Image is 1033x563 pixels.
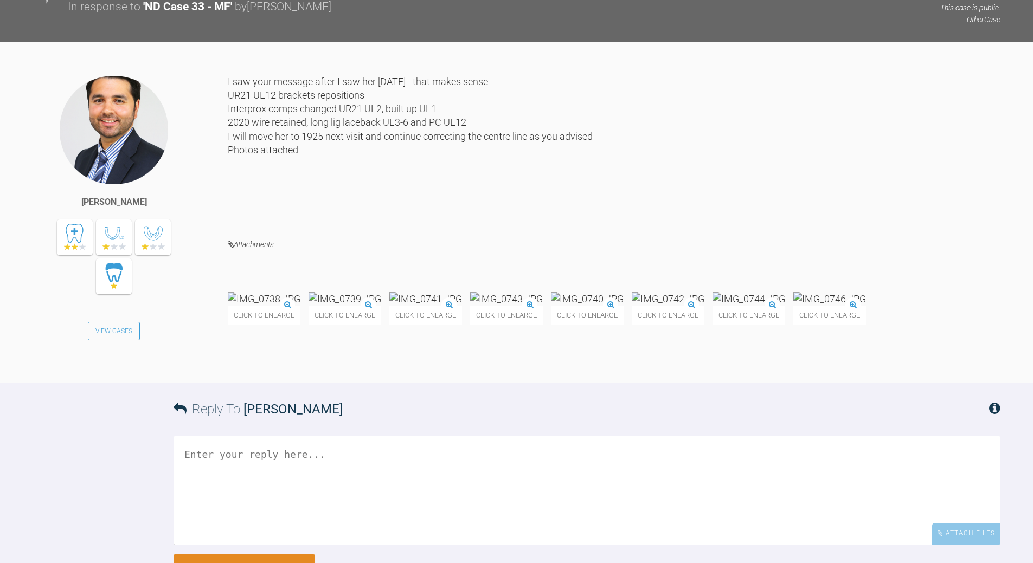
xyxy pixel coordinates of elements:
[551,306,624,325] span: Click to enlarge
[309,292,381,306] img: IMG_0739.JPG
[228,292,300,306] img: IMG_0738.JPG
[713,306,785,325] span: Click to enlarge
[632,292,704,306] img: IMG_0742.JPG
[793,306,866,325] span: Click to enlarge
[470,306,543,325] span: Click to enlarge
[713,292,785,306] img: IMG_0744.JPG
[228,306,300,325] span: Click to enlarge
[793,292,866,306] img: IMG_0746.JPG
[551,292,624,306] img: IMG_0740.JPG
[309,306,381,325] span: Click to enlarge
[940,2,1000,14] p: This case is public.
[174,399,343,419] h3: Reply To
[470,292,543,306] img: IMG_0743.JPG
[389,306,462,325] span: Click to enlarge
[940,14,1000,25] p: Other Case
[228,75,1000,222] div: I saw your message after I saw her [DATE] - that makes sense UR21 UL12 brackets repositions Inter...
[632,306,704,325] span: Click to enlarge
[88,322,140,340] a: View Cases
[59,75,169,185] img: Neeraj Diddee
[243,402,343,417] span: [PERSON_NAME]
[228,238,1000,251] h4: Attachments
[932,523,1000,544] div: Attach Files
[81,195,147,209] div: [PERSON_NAME]
[389,292,462,306] img: IMG_0741.JPG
